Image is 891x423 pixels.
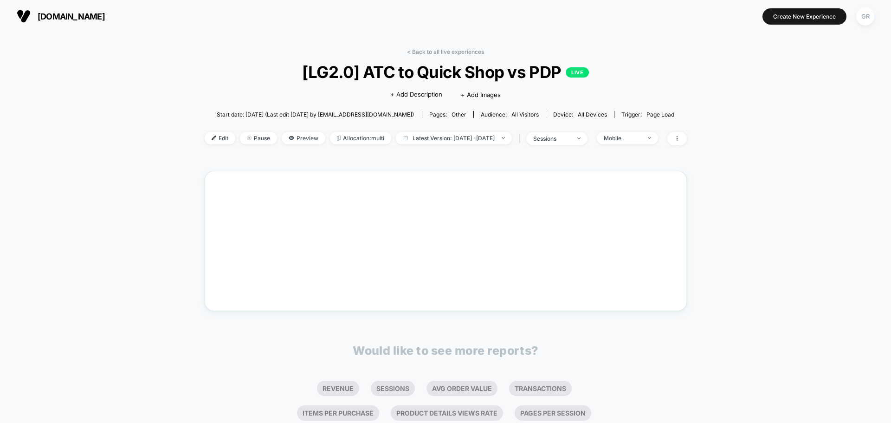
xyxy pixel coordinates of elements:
[577,137,581,139] img: end
[853,7,877,26] button: GR
[407,48,484,55] a: < Back to all live experiences
[426,381,497,396] li: Avg Order Value
[578,111,607,118] span: all devices
[517,132,526,145] span: |
[481,111,539,118] div: Audience:
[38,12,105,21] span: [DOMAIN_NAME]
[403,136,408,140] img: calendar
[391,405,503,421] li: Product Details Views Rate
[762,8,846,25] button: Create New Experience
[371,381,415,396] li: Sessions
[509,381,572,396] li: Transactions
[228,62,662,82] span: [LG2.0] ATC to Quick Shop vs PDP
[566,67,589,78] p: LIVE
[396,132,512,144] span: Latest Version: [DATE] - [DATE]
[212,136,216,140] img: edit
[502,137,505,139] img: end
[646,111,674,118] span: Page Load
[217,111,414,118] span: Start date: [DATE] (Last edit [DATE] by [EMAIL_ADDRESS][DOMAIN_NAME])
[240,132,277,144] span: Pause
[317,381,359,396] li: Revenue
[330,132,391,144] span: Allocation: multi
[14,9,108,24] button: [DOMAIN_NAME]
[511,111,539,118] span: All Visitors
[461,91,501,98] span: + Add Images
[533,135,570,142] div: sessions
[337,136,341,141] img: rebalance
[515,405,591,421] li: Pages Per Session
[247,136,252,140] img: end
[353,344,538,358] p: Would like to see more reports?
[429,111,466,118] div: Pages:
[621,111,674,118] div: Trigger:
[648,137,651,139] img: end
[282,132,325,144] span: Preview
[390,90,442,99] span: + Add Description
[604,135,641,142] div: Mobile
[205,132,235,144] span: Edit
[17,9,31,23] img: Visually logo
[546,111,614,118] span: Device:
[297,405,379,421] li: Items Per Purchase
[856,7,874,26] div: GR
[452,111,466,118] span: other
